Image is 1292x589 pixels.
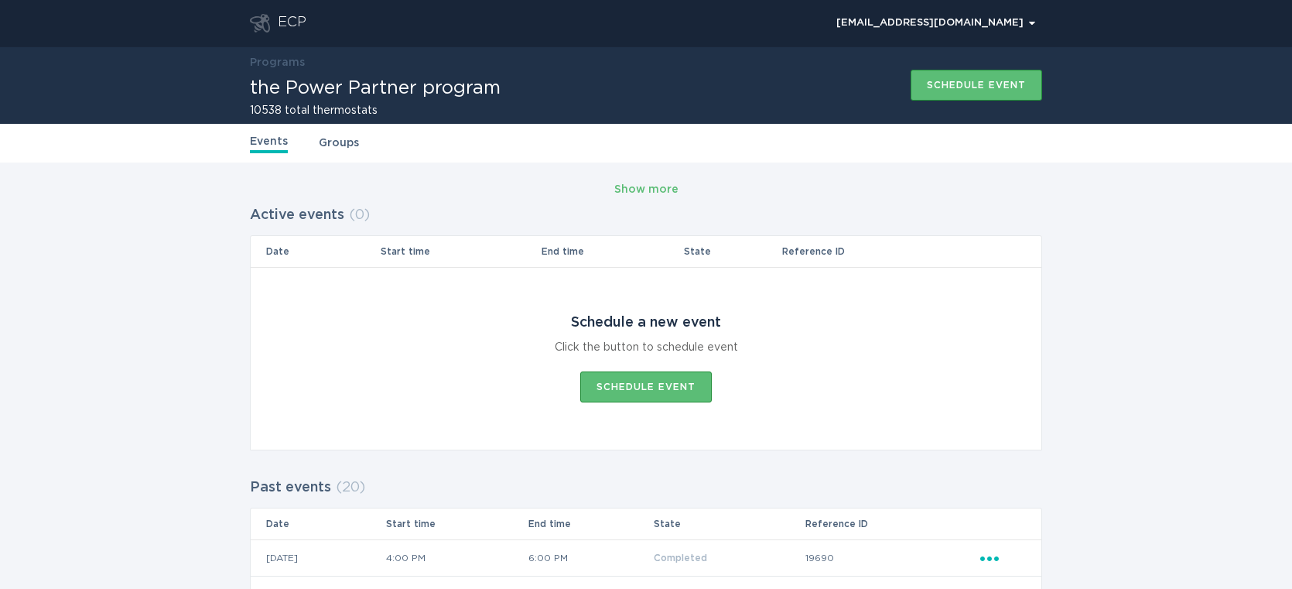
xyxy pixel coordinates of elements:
div: Schedule a new event [571,314,721,331]
button: Schedule event [911,70,1042,101]
div: Popover menu [829,12,1042,35]
div: [EMAIL_ADDRESS][DOMAIN_NAME] [836,19,1035,28]
tr: f4ad855d0b49436db5a6128e1ca01710 [251,539,1041,577]
a: Events [250,133,288,153]
h2: Active events [250,201,344,229]
span: ( 0 ) [349,208,370,222]
button: Schedule event [580,372,712,402]
th: End time [528,509,653,539]
div: Schedule event [927,80,1026,90]
h1: the Power Partner program [250,79,501,98]
div: Click the button to schedule event [555,339,738,356]
div: ECP [278,14,306,33]
th: State [653,509,805,539]
th: Date [251,236,380,267]
th: Reference ID [805,509,979,539]
tr: Table Headers [251,509,1041,539]
a: Groups [319,135,359,152]
span: Completed [654,553,707,563]
h2: 10538 total thermostats [250,105,501,116]
h2: Past events [250,474,331,502]
tr: Table Headers [251,236,1041,267]
th: Date [251,509,385,539]
button: Open user account details [829,12,1042,35]
button: Show more [614,178,678,201]
div: Show more [614,181,678,198]
td: 19690 [805,539,979,577]
th: Reference ID [781,236,979,267]
button: Go to dashboard [250,14,270,33]
div: Schedule event [596,382,696,392]
td: 4:00 PM [385,539,528,577]
th: State [683,236,782,267]
div: Popover menu [980,550,1026,567]
th: Start time [380,236,541,267]
th: End time [541,236,682,267]
td: 6:00 PM [528,539,653,577]
span: ( 20 ) [336,481,365,495]
th: Start time [385,509,528,539]
a: Programs [250,57,305,68]
td: [DATE] [251,539,385,577]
